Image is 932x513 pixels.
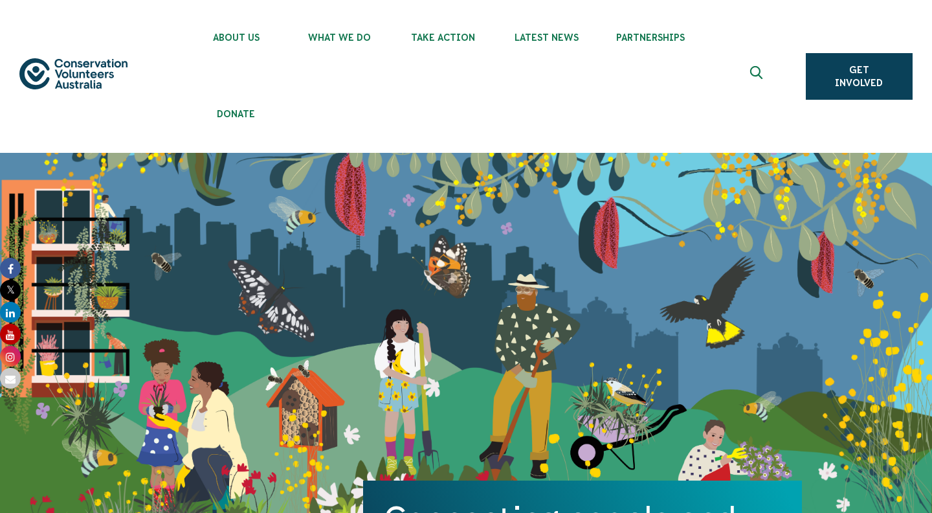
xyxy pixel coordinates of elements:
[599,32,702,43] span: Partnerships
[184,32,288,43] span: About Us
[184,109,288,119] span: Donate
[806,53,913,100] a: Get Involved
[495,32,599,43] span: Latest News
[288,32,392,43] span: What We Do
[19,58,128,90] img: logo.svg
[392,32,495,43] span: Take Action
[742,61,773,92] button: Expand search box Close search box
[749,66,766,87] span: Expand search box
